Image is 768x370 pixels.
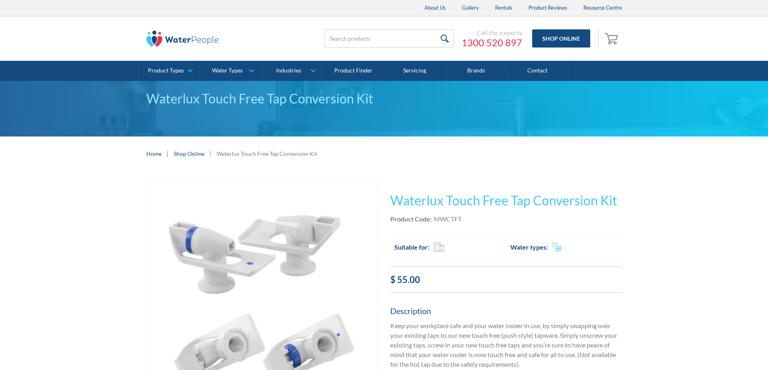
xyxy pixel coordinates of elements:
div: Product Types [148,67,184,74]
a: Water Types [200,61,261,81]
a: Brands [445,61,507,81]
img: shopping cart [605,32,620,45]
a: Product Types [139,61,200,81]
h2: Water types: [510,242,548,252]
h5: Description [390,305,622,317]
div: Waterlux Touch Free Tap Conversion Kit [216,149,317,158]
a: Contact [507,61,568,81]
strong: Product Code: [390,215,432,223]
a: Shop Online [532,29,590,48]
div: | [208,149,212,158]
div: $ 55.00 [390,273,622,286]
div: Call the experts [462,29,522,37]
img: The Water People [146,31,219,47]
a: Servicing [384,61,445,81]
input: Search products [325,29,454,48]
div: | [166,149,170,158]
a: Product Finder [323,61,384,81]
div: Industries [276,67,301,74]
a: Home [146,149,162,158]
h2: Suitable for: [394,242,429,252]
p: Keep your workplace safe and your water cooler in use, by simply swapping over your existing taps... [390,321,622,369]
div: Waterlux Touch Free Tap Conversion Kit [146,89,622,108]
a: 1300 520 897 [462,37,522,49]
h1: Waterlux Touch Free Tap Conversion Kit [390,191,622,210]
div: Water Types [212,67,243,74]
a: Industries [261,61,322,81]
a: Open cart [603,29,622,48]
a: Shop Online [174,149,204,158]
div: MWCTFT [434,214,462,224]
